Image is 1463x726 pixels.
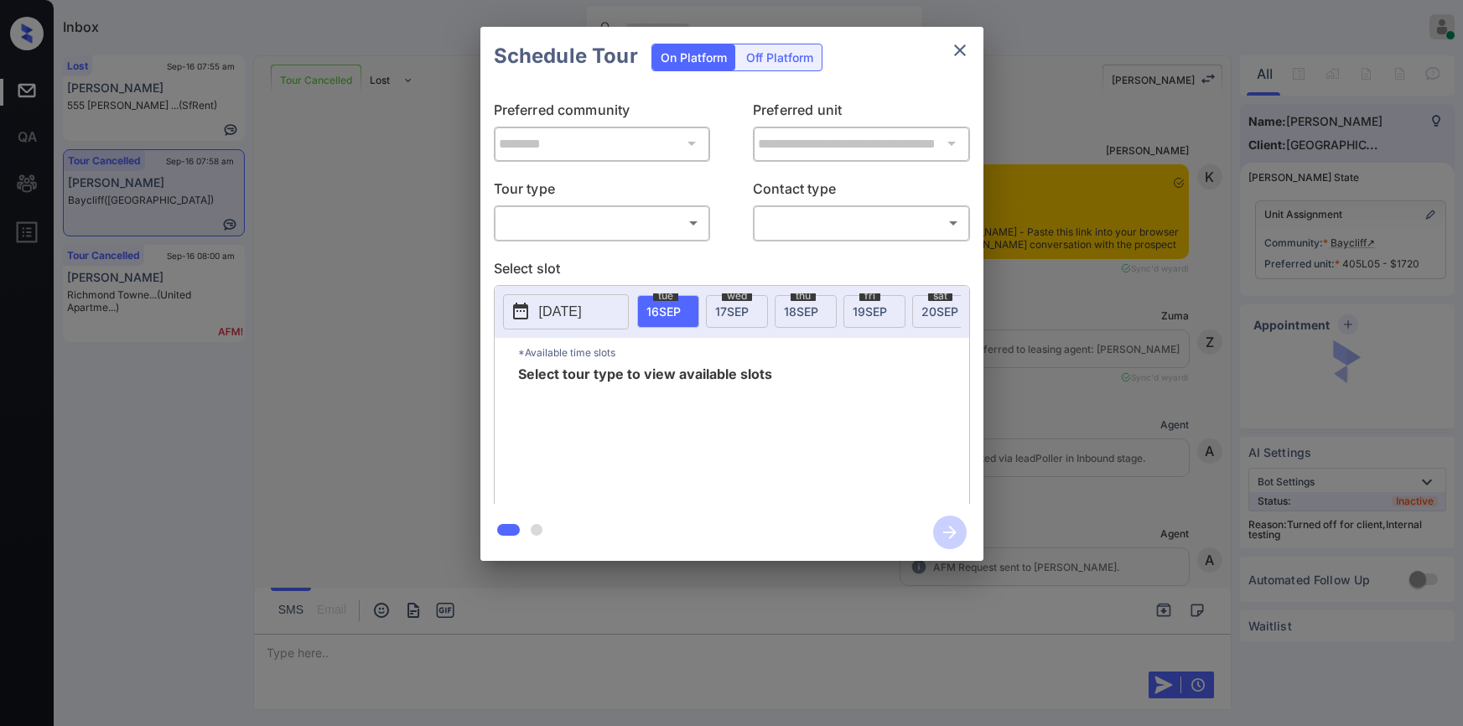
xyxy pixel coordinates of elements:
[753,99,970,126] p: Preferred unit
[912,295,974,328] div: date-select
[646,304,681,319] span: 16 SEP
[859,291,880,301] span: fri
[943,34,977,67] button: close
[753,178,970,205] p: Contact type
[928,291,952,301] span: sat
[518,337,969,366] p: *Available time slots
[539,301,582,321] p: [DATE]
[653,291,678,301] span: tue
[494,257,970,284] p: Select slot
[722,291,752,301] span: wed
[706,295,768,328] div: date-select
[775,295,837,328] div: date-select
[494,178,711,205] p: Tour type
[480,27,651,86] h2: Schedule Tour
[503,293,629,329] button: [DATE]
[518,366,772,500] span: Select tour type to view available slots
[853,304,887,319] span: 19 SEP
[637,295,699,328] div: date-select
[738,44,822,70] div: Off Platform
[921,304,958,319] span: 20 SEP
[791,291,816,301] span: thu
[843,295,905,328] div: date-select
[494,99,711,126] p: Preferred community
[715,304,749,319] span: 17 SEP
[652,44,735,70] div: On Platform
[784,304,818,319] span: 18 SEP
